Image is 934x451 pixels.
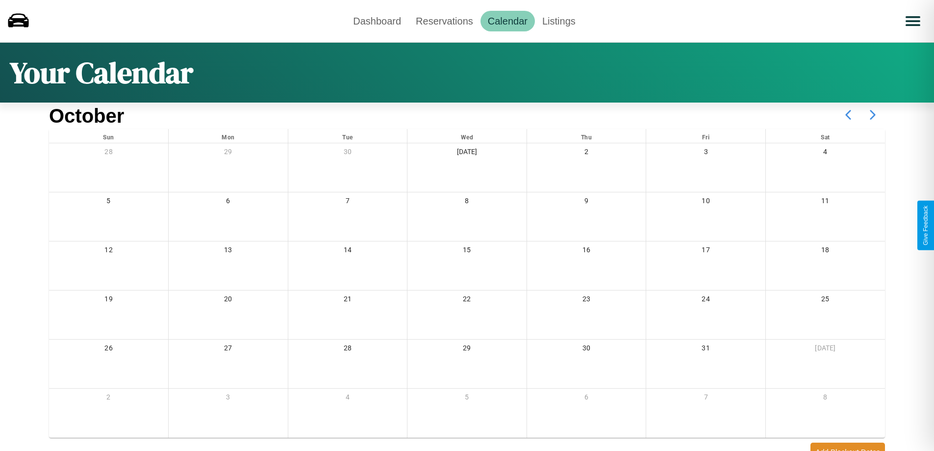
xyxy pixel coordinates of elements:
div: 20 [169,291,288,311]
div: 26 [49,340,168,360]
div: 29 [407,340,527,360]
div: 17 [646,241,765,262]
div: 6 [169,192,288,212]
div: 30 [527,340,646,360]
div: 29 [169,143,288,163]
button: Open menu [899,7,927,35]
div: 5 [407,389,527,409]
div: 18 [766,241,885,262]
div: Wed [407,129,527,143]
div: 30 [288,143,407,163]
div: Fri [646,129,765,143]
div: 28 [49,143,168,163]
a: Calendar [480,11,535,31]
div: 4 [288,389,407,409]
div: 24 [646,291,765,311]
div: 7 [288,192,407,212]
div: 21 [288,291,407,311]
div: 9 [527,192,646,212]
div: 19 [49,291,168,311]
h2: October [49,105,124,127]
div: Mon [169,129,288,143]
div: 13 [169,241,288,262]
div: 23 [527,291,646,311]
div: 28 [288,340,407,360]
a: Reservations [408,11,480,31]
div: Give Feedback [922,206,929,245]
div: 22 [407,291,527,311]
div: Sun [49,129,168,143]
div: 8 [407,192,527,212]
div: 14 [288,241,407,262]
div: 11 [766,192,885,212]
div: 25 [766,291,885,311]
div: 4 [766,143,885,163]
div: Tue [288,129,407,143]
div: 5 [49,192,168,212]
div: 10 [646,192,765,212]
div: 16 [527,241,646,262]
div: 27 [169,340,288,360]
div: Thu [527,129,646,143]
div: 12 [49,241,168,262]
div: 2 [527,143,646,163]
div: 8 [766,389,885,409]
div: [DATE] [766,340,885,360]
div: 7 [646,389,765,409]
a: Dashboard [346,11,408,31]
h1: Your Calendar [10,53,193,93]
div: 3 [646,143,765,163]
div: [DATE] [407,143,527,163]
div: 2 [49,389,168,409]
div: 6 [527,389,646,409]
div: 31 [646,340,765,360]
div: 15 [407,241,527,262]
div: 3 [169,389,288,409]
a: Listings [535,11,583,31]
div: Sat [766,129,885,143]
